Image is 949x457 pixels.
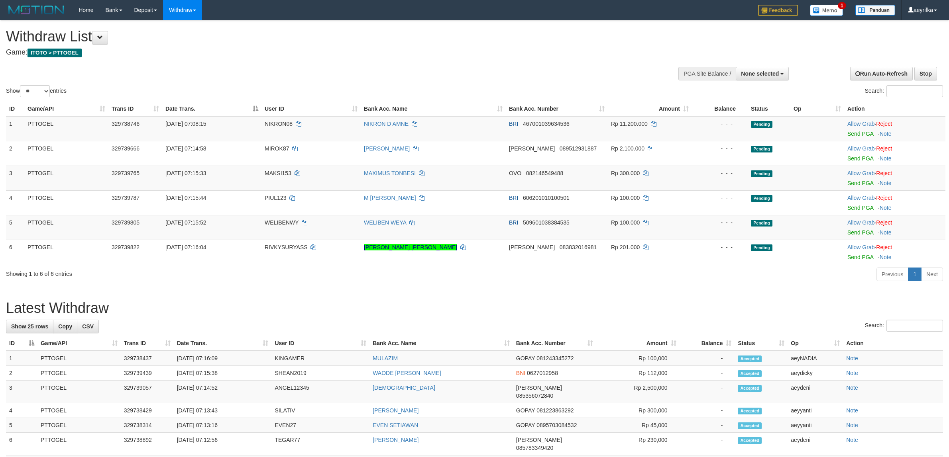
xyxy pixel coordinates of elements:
[611,195,640,201] span: Rp 100.000
[738,422,762,429] span: Accepted
[112,145,140,152] span: 329739666
[846,370,858,376] a: Note
[174,418,272,433] td: [DATE] 07:13:16
[847,219,874,226] a: Allow Grab
[751,220,772,227] span: Pending
[847,195,874,201] a: Allow Grab
[37,381,121,403] td: PTTOGEL
[24,166,108,190] td: PTTOGEL
[77,320,99,333] a: CSV
[608,102,692,116] th: Amount: activate to sort column ascending
[121,403,174,418] td: 329738429
[265,145,289,152] span: MIROK87
[6,418,37,433] td: 5
[6,381,37,403] td: 3
[516,437,562,443] span: [PERSON_NAME]
[165,195,206,201] span: [DATE] 07:15:44
[748,102,790,116] th: Status
[680,381,735,403] td: -
[865,85,943,97] label: Search:
[6,300,943,316] h1: Latest Withdraw
[741,70,779,77] span: None selected
[810,5,843,16] img: Button%20Memo.svg
[20,85,50,97] select: Showentries
[364,195,416,201] a: M [PERSON_NAME]
[174,366,272,381] td: [DATE] 07:15:38
[611,219,640,226] span: Rp 100.000
[847,205,873,211] a: Send PGA
[516,445,553,451] span: Copy 085783349420 to clipboard
[844,215,945,240] td: ·
[844,166,945,190] td: ·
[37,433,121,455] td: PTTOGEL
[265,170,291,176] span: MAKSI153
[695,243,745,251] div: - - -
[509,244,555,250] span: [PERSON_NAME]
[695,194,745,202] div: - - -
[271,366,369,381] td: SHEAN2019
[121,351,174,366] td: 329738437
[165,244,206,250] span: [DATE] 07:16:04
[560,145,597,152] span: Copy 089512931887 to clipboard
[695,145,745,152] div: - - -
[37,418,121,433] td: PTTOGEL
[788,418,843,433] td: aeyyanti
[24,240,108,264] td: PTTOGEL
[265,219,299,226] span: WELIBENWY
[516,393,553,399] span: Copy 085356072840 to clipboard
[6,351,37,366] td: 1
[513,336,596,351] th: Bank Acc. Number: activate to sort column ascending
[886,85,943,97] input: Search:
[37,336,121,351] th: Game/API: activate to sort column ascending
[855,5,895,16] img: panduan.png
[611,145,644,152] span: Rp 2.100.000
[165,170,206,176] span: [DATE] 07:15:33
[695,120,745,128] div: - - -
[6,29,625,45] h1: Withdraw List
[751,170,772,177] span: Pending
[678,67,736,80] div: PGA Site Balance /
[506,102,608,116] th: Bank Acc. Number: activate to sort column ascending
[24,190,108,215] td: PTTOGEL
[361,102,506,116] th: Bank Acc. Name: activate to sort column ascending
[58,323,72,330] span: Copy
[844,240,945,264] td: ·
[82,323,94,330] span: CSV
[6,102,24,116] th: ID
[6,433,37,455] td: 6
[846,437,858,443] a: Note
[509,219,518,226] span: BRI
[788,366,843,381] td: aeydicky
[271,403,369,418] td: SILATIV
[914,67,937,80] a: Stop
[373,407,419,414] a: [PERSON_NAME]
[523,121,570,127] span: Copy 467001039634536 to clipboard
[695,219,745,227] div: - - -
[6,190,24,215] td: 4
[6,240,24,264] td: 6
[680,403,735,418] td: -
[174,403,272,418] td: [DATE] 07:13:43
[523,219,570,226] span: Copy 509601038384535 to clipboard
[751,244,772,251] span: Pending
[108,102,162,116] th: Trans ID: activate to sort column ascending
[758,5,798,16] img: Feedback.jpg
[121,381,174,403] td: 329739057
[847,219,876,226] span: ·
[738,370,762,377] span: Accepted
[876,219,892,226] a: Reject
[165,219,206,226] span: [DATE] 07:15:52
[6,49,625,57] h4: Game:
[6,85,67,97] label: Show entries
[6,4,67,16] img: MOTION_logo.png
[373,385,435,391] a: [DEMOGRAPHIC_DATA]
[880,254,892,260] a: Note
[880,205,892,211] a: Note
[536,422,577,428] span: Copy 0895703084532 to clipboard
[844,190,945,215] td: ·
[37,351,121,366] td: PTTOGEL
[265,244,308,250] span: RIVKYSURYASS
[112,121,140,127] span: 329738746
[908,268,921,281] a: 1
[37,366,121,381] td: PTTOGEL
